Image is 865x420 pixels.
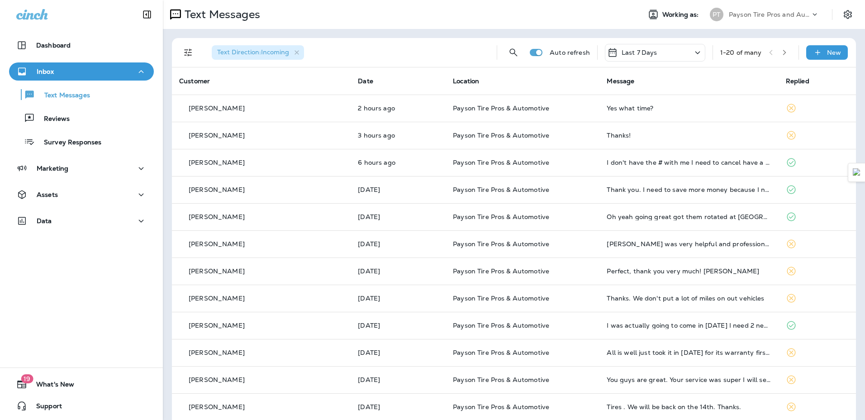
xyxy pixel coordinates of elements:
span: Payson Tire Pros & Automotive [453,158,549,167]
div: Oh yeah going great got them rotated at Subaru when I got my oil changed 2k miles ago I still nee... [607,213,771,220]
p: Auto refresh [550,49,590,56]
p: New [827,49,841,56]
p: Payson Tire Pros and Automotive [729,11,810,18]
span: Payson Tire Pros & Automotive [453,186,549,194]
p: Last 7 Days [622,49,657,56]
p: [PERSON_NAME] [189,213,245,220]
span: Payson Tire Pros & Automotive [453,403,549,411]
span: Payson Tire Pros & Automotive [453,267,549,275]
p: Survey Responses [35,138,101,147]
span: Working as: [662,11,701,19]
button: Survey Responses [9,132,154,151]
div: Thanks! [607,132,771,139]
p: Aug 11, 2025 08:29 AM [358,159,438,166]
button: Inbox [9,62,154,81]
p: Aug 8, 2025 08:34 AM [358,295,438,302]
div: I was actually going to come in today I need 2 new rear tires and a oil change [607,322,771,329]
p: Text Messages [35,91,90,100]
p: Data [37,217,52,224]
p: [PERSON_NAME] [189,403,245,410]
span: Replied [786,77,809,85]
span: What's New [27,381,74,391]
span: Payson Tire Pros & Automotive [453,348,549,357]
span: Payson Tire Pros & Automotive [453,240,549,248]
span: Message [607,77,634,85]
p: Aug 11, 2025 12:46 PM [358,105,438,112]
p: [PERSON_NAME] [189,295,245,302]
button: Marketing [9,159,154,177]
button: Dashboard [9,36,154,54]
button: Collapse Sidebar [134,5,160,24]
button: Reviews [9,109,154,128]
button: Settings [840,6,856,23]
span: Payson Tire Pros & Automotive [453,321,549,329]
p: Reviews [35,115,70,124]
div: Tires . We will be back on the 14th. Thanks. [607,403,771,410]
span: Payson Tire Pros & Automotive [453,104,549,112]
span: Customer [179,77,210,85]
p: Aug 9, 2025 08:18 AM [358,213,438,220]
span: Support [27,402,62,413]
button: Filters [179,43,197,62]
button: Text Messages [9,85,154,104]
p: [PERSON_NAME] [189,322,245,329]
button: Assets [9,186,154,204]
div: You guys are great. Your service was super I will send a review. [607,376,771,383]
span: Date [358,77,373,85]
button: 19What's New [9,375,154,393]
button: Support [9,397,154,415]
p: Marketing [37,165,68,172]
p: Dashboard [36,42,71,49]
p: Aug 7, 2025 05:40 AM [358,403,438,410]
p: Aug 8, 2025 01:26 PM [358,267,438,275]
div: Perfect, thank you very much! Brent [607,267,771,275]
p: [PERSON_NAME] [189,186,245,193]
p: Aug 7, 2025 07:25 AM [358,376,438,383]
p: Aug 7, 2025 08:27 AM [358,349,438,356]
p: Aug 11, 2025 11:36 AM [358,132,438,139]
p: [PERSON_NAME] [189,240,245,248]
span: 19 [21,374,33,383]
span: Payson Tire Pros & Automotive [453,213,549,221]
span: Payson Tire Pros & Automotive [453,376,549,384]
p: Aug 8, 2025 01:49 PM [358,240,438,248]
p: [PERSON_NAME] [189,159,245,166]
div: Coy was very helpful and professional. The problem was fixed and I am happy with the results. I w... [607,240,771,248]
div: Text Direction:Incoming [212,45,304,60]
span: Payson Tire Pros & Automotive [453,294,549,302]
div: 1 - 20 of many [720,49,762,56]
p: [PERSON_NAME] [189,132,245,139]
div: Thanks. We don't put a lot of miles on out vehicles [607,295,771,302]
div: I don't have the # with me I need to cancel have a Dr op in PHX [607,159,771,166]
div: PT [710,8,723,21]
p: Aug 10, 2025 08:40 AM [358,186,438,193]
p: Inbox [37,68,54,75]
p: [PERSON_NAME] [189,349,245,356]
p: Text Messages [181,8,260,21]
p: [PERSON_NAME] [189,376,245,383]
div: All is well just took it in yesterday for its warranty first 7500 service at Chapman [607,349,771,356]
button: Data [9,212,154,230]
div: Thank you. I need to save more money because I need new tires on the front with balancing and a w... [607,186,771,193]
img: Detect Auto [853,168,861,177]
p: Assets [37,191,58,198]
p: [PERSON_NAME] [189,267,245,275]
span: Location [453,77,479,85]
p: Aug 8, 2025 08:25 AM [358,322,438,329]
span: Payson Tire Pros & Automotive [453,131,549,139]
button: Search Messages [504,43,523,62]
span: Text Direction : Incoming [217,48,289,56]
div: Yes what time? [607,105,771,112]
p: [PERSON_NAME] [189,105,245,112]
